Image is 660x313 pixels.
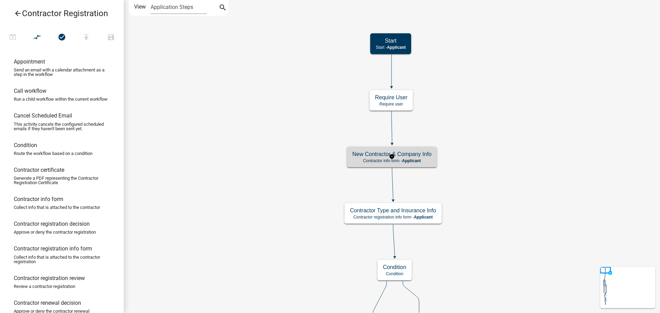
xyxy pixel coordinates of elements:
h6: Condition [14,142,37,148]
p: Start - [376,45,406,50]
span: Applicant [387,45,406,50]
h6: Appointment [14,58,45,65]
span: Applicant [402,158,421,163]
i: save [107,33,115,43]
h5: Start [376,37,406,44]
button: Publish [74,30,99,45]
h5: Condition [383,264,406,270]
p: Require user [375,102,407,107]
p: Collect info that is attached to the contractor [14,205,100,210]
i: open_in_browser [9,33,17,43]
div: Workflow actions [0,30,123,47]
p: Run a child workflow within the current workflow [14,97,108,101]
h6: Contractor renewal decision [14,300,81,306]
button: search [217,3,228,14]
h6: Cancel Scheduled Email [14,112,72,119]
h5: New Contractor & Company Info [352,151,431,157]
h6: Contractor registration info form [14,245,92,252]
h6: Contractor registration review [14,275,85,281]
span: Applicant [414,215,433,220]
h5: Contractor Type and Insurance Info [350,207,436,214]
button: Auto Layout [25,30,49,45]
h6: Contractor registration decision [14,221,90,227]
p: Contractor registration info form - [350,215,436,220]
h6: Contractor certificate [14,167,64,173]
button: Save [99,30,123,45]
p: Review a contractor registration [14,284,75,289]
button: Test Workflow [0,30,25,45]
i: arrow_back [14,9,22,19]
p: Condition [383,271,406,276]
p: Generate a PDF representing the Contractor Registration Certificate [14,176,110,185]
i: publish [82,33,90,43]
h6: Contractor info form [14,196,63,202]
a: Contractor Registration [5,5,113,21]
p: Send an email with a calendar attachment as a step in the workflow [14,68,110,77]
h5: Require User [375,94,407,101]
button: No problems [49,30,74,45]
i: compare_arrows [33,33,42,43]
i: check_circle [58,33,66,43]
i: search [219,3,227,13]
p: Approve or deny the contractor registration [14,230,96,234]
p: Route the workflow based on a condition [14,151,92,156]
p: Contractor info form - [352,158,431,163]
p: Collect info that is attached to the contractor registration [14,255,110,264]
p: This activity cancels the configured scheduled emails if they haven't been sent yet. [14,122,110,131]
h6: Call workflow [14,88,46,94]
